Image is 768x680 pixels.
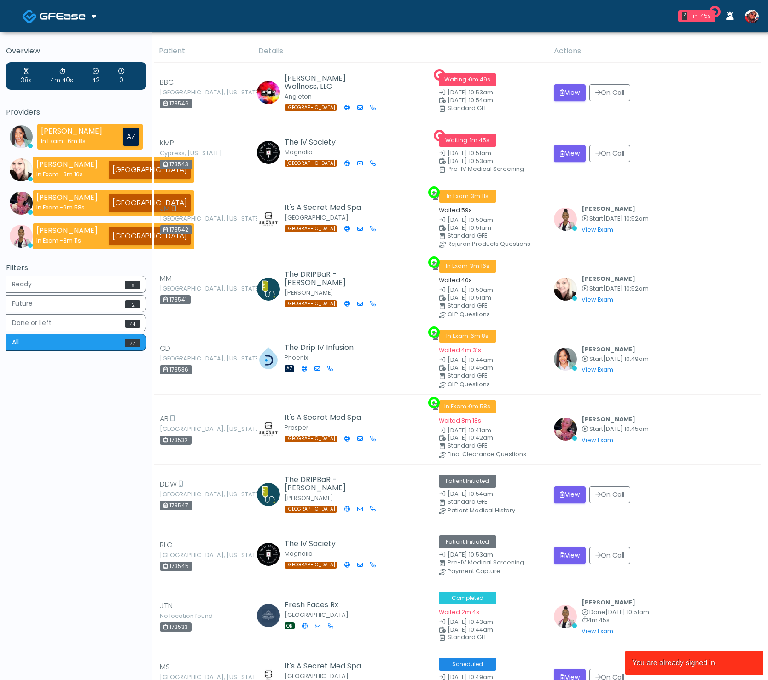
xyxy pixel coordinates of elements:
span: MS [160,662,170,673]
div: GLP Questions [448,382,552,387]
div: 173546 [160,99,192,108]
small: Waited 4m 31s [439,346,481,354]
span: [DATE] 10:51am [448,149,491,157]
small: Scheduled Time [439,365,543,371]
span: [DATE] 10:53am [448,157,493,165]
span: [DATE] 10:42am [448,434,493,442]
span: 9m 58s [469,402,490,410]
span: [DATE] 10:54am [448,96,493,104]
small: Started at [582,216,649,222]
small: Angleton [285,93,312,100]
img: Jameson Stafford [745,10,759,23]
button: On Call [589,145,630,162]
span: Waiting · [439,134,496,147]
small: Scheduled Time [439,158,543,164]
div: [GEOGRAPHIC_DATA] [109,161,191,179]
th: Details [253,40,549,63]
strong: [PERSON_NAME] [41,126,102,136]
small: Started at [582,286,649,292]
img: Docovia [22,9,37,24]
img: Docovia [40,12,86,21]
span: BBC [160,77,174,88]
div: 38s [21,67,32,85]
span: In Exam · [439,400,496,413]
span: Start [589,355,603,363]
small: Cypress, [US_STATE] [160,151,210,156]
span: [DATE] 10:51am [605,608,649,616]
small: Date Created [439,151,543,157]
div: 0 [118,67,124,85]
h5: [PERSON_NAME] Wellness, LLC [285,74,365,91]
span: [DATE] 10:51am [448,224,491,232]
h5: Overview [6,47,146,55]
span: 3m 11s [63,237,81,244]
button: View [554,145,586,162]
span: JTN [160,600,173,611]
a: View Exam [582,436,613,444]
h5: Fresh Faces Rx [285,601,349,609]
img: Janaira Villalobos [10,225,33,248]
span: DDW [160,479,177,490]
small: [GEOGRAPHIC_DATA], [US_STATE] [160,674,210,680]
small: Scheduled Time [439,435,543,441]
button: All77 [6,334,146,351]
div: 42 [92,67,99,85]
b: [PERSON_NAME] [582,275,635,283]
span: Done [589,608,605,616]
span: 77 [125,339,140,347]
span: [DATE] 10:54am [448,490,493,498]
img: Lindsey Morgan [554,418,577,441]
small: Phoenix [285,354,308,361]
img: Claire Richardson [257,543,280,566]
span: AZ [285,365,294,372]
div: [GEOGRAPHIC_DATA] [109,227,191,245]
span: [DATE] 10:53am [448,551,493,558]
b: [PERSON_NAME] [582,345,635,353]
div: 173547 [160,501,192,510]
small: Date Created [439,552,543,558]
div: Final Clearance Questions [448,452,552,457]
div: Standard GFE [448,499,552,505]
div: Pre-IV Medical Screening [448,560,552,565]
h5: It's A Secret Med Spa [285,662,365,670]
div: In Exam - [36,170,98,179]
small: Scheduled Time [439,98,543,104]
div: GLP Questions [448,312,552,317]
small: [GEOGRAPHIC_DATA], [US_STATE] [160,286,210,291]
div: In Exam - [36,236,98,245]
img: Elena Boley [257,81,280,104]
img: Rachel Wold [257,604,280,627]
img: Jennifer Ekeh [10,125,33,148]
span: [GEOGRAPHIC_DATA] [285,160,337,167]
span: JM [160,203,170,214]
b: [PERSON_NAME] [582,415,635,423]
small: Scheduled Time [439,295,543,301]
img: Jason Jackson [257,483,280,506]
span: [GEOGRAPHIC_DATA] [285,225,337,232]
small: Started at [582,426,649,432]
span: MM [160,273,172,284]
div: In Exam - [41,137,102,145]
span: Completed [439,592,496,604]
button: Done or Left44 [6,314,146,331]
div: 173541 [160,295,191,304]
span: [GEOGRAPHIC_DATA] [285,562,337,569]
span: [DATE] 10:49am [603,355,649,363]
small: [GEOGRAPHIC_DATA] [285,672,349,680]
img: Janaira Villalobos [554,208,577,231]
small: [GEOGRAPHIC_DATA], [US_STATE] [160,90,210,95]
span: [DATE] 10:53am [448,88,493,96]
span: KMP [160,138,174,149]
span: In Exam · [439,260,496,273]
h5: Providers [6,108,146,116]
h5: The DRIPBaR - [PERSON_NAME] [285,476,365,492]
th: Actions [548,40,761,63]
span: In Exam · [439,330,496,343]
small: Waited 40s [439,276,472,284]
button: View [554,486,586,503]
span: [DATE] 10:50am [448,286,493,294]
span: 44 [125,320,140,328]
strong: [PERSON_NAME] [36,192,98,203]
small: Prosper [285,424,308,431]
span: [DATE] 10:45am [603,425,649,433]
